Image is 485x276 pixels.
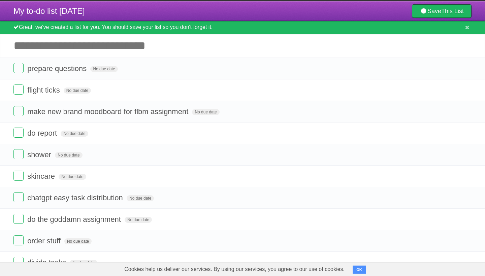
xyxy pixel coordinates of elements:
button: OK [353,266,366,274]
b: This List [441,8,464,14]
span: prepare questions [27,64,88,73]
label: Done [13,106,24,116]
a: SaveThis List [412,4,472,18]
label: Done [13,171,24,181]
span: No due date [70,260,97,266]
span: make new brand moodboard for flbm assignment [27,107,190,116]
span: shower [27,150,53,159]
span: My to-do list [DATE] [13,6,85,15]
label: Done [13,149,24,159]
span: No due date [55,152,82,158]
span: No due date [127,195,154,201]
span: flight ticks [27,86,62,94]
span: No due date [125,217,152,223]
label: Done [13,63,24,73]
label: Done [13,257,24,267]
span: No due date [61,131,88,137]
label: Done [13,214,24,224]
span: order stuff [27,237,62,245]
span: do the goddamn assignment [27,215,123,223]
label: Done [13,128,24,138]
span: No due date [64,238,92,244]
span: Cookies help us deliver our services. By using our services, you agree to our use of cookies. [118,263,351,276]
span: No due date [90,66,118,72]
span: chatgpt easy task distribution [27,194,125,202]
label: Done [13,192,24,202]
span: divide tasks [27,258,68,267]
span: do report [27,129,59,137]
span: skincare [27,172,57,180]
label: Done [13,84,24,95]
label: Done [13,235,24,245]
span: No due date [64,88,91,94]
span: No due date [192,109,219,115]
span: No due date [59,174,86,180]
